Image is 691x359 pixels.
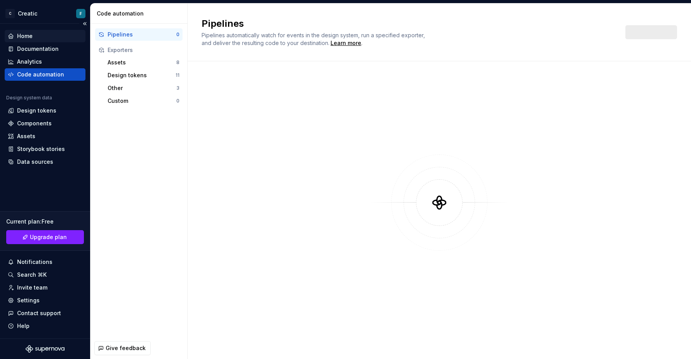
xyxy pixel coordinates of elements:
[97,10,184,17] div: Code automation
[108,31,176,38] div: Pipelines
[176,85,179,91] div: 3
[331,39,361,47] a: Learn more
[17,45,59,53] div: Documentation
[202,32,426,46] span: Pipelines automatically watch for events in the design system, run a specified exporter, and deli...
[5,143,85,155] a: Storybook stories
[80,10,82,17] div: F
[6,230,84,244] button: Upgrade plan
[329,40,362,46] span: .
[30,233,67,241] span: Upgrade plan
[108,59,176,66] div: Assets
[6,218,84,225] div: Current plan : Free
[5,294,85,307] a: Settings
[79,18,90,29] button: Collapse sidebar
[106,344,146,352] span: Give feedback
[5,320,85,332] button: Help
[108,46,179,54] div: Exporters
[17,322,30,330] div: Help
[5,104,85,117] a: Design tokens
[94,341,151,355] button: Give feedback
[17,284,47,291] div: Invite team
[5,68,85,81] a: Code automation
[17,271,47,279] div: Search ⌘K
[176,59,179,66] div: 8
[17,309,61,317] div: Contact support
[176,72,179,78] div: 11
[176,31,179,38] div: 0
[26,345,64,353] svg: Supernova Logo
[17,71,64,78] div: Code automation
[104,69,183,82] button: Design tokens11
[104,95,183,107] button: Custom0
[108,71,176,79] div: Design tokens
[5,156,85,168] a: Data sources
[2,5,89,22] button: CCreaticF
[95,28,183,41] button: Pipelines0
[5,117,85,130] a: Components
[17,132,35,140] div: Assets
[17,107,56,114] div: Design tokens
[18,10,37,17] div: Creatic
[176,98,179,104] div: 0
[6,95,52,101] div: Design system data
[5,281,85,294] a: Invite team
[17,120,52,127] div: Components
[108,97,176,105] div: Custom
[5,9,15,18] div: C
[108,84,176,92] div: Other
[202,17,616,30] h2: Pipelines
[5,55,85,68] a: Analytics
[17,158,53,166] div: Data sources
[5,130,85,142] a: Assets
[5,30,85,42] a: Home
[17,145,65,153] div: Storybook stories
[5,256,85,268] button: Notifications
[17,258,52,266] div: Notifications
[17,297,40,304] div: Settings
[17,58,42,66] div: Analytics
[104,82,183,94] button: Other3
[5,43,85,55] a: Documentation
[5,307,85,319] button: Contact support
[104,56,183,69] button: Assets8
[5,269,85,281] button: Search ⌘K
[17,32,33,40] div: Home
